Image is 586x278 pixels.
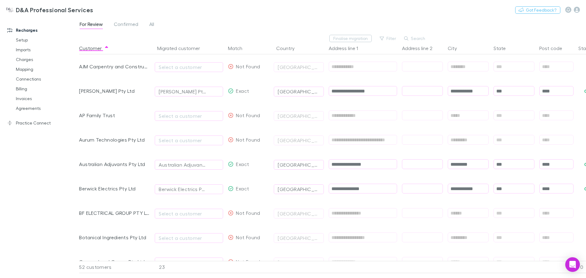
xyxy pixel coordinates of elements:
[10,94,82,103] a: Invoices
[402,42,440,54] button: Address line 2
[10,103,82,113] a: Agreements
[159,186,207,193] div: Berwick Electrics Pty Ltd
[10,74,82,84] a: Connections
[274,209,324,218] button: [GEOGRAPHIC_DATA]
[274,160,324,170] button: [GEOGRAPHIC_DATA]
[159,112,219,120] div: Select a customer
[10,35,82,45] a: Setup
[155,233,223,243] button: Select a customer
[159,88,207,95] div: [PERSON_NAME] Pty Ltd
[79,54,150,79] div: AJM Carpentry and Constructions Pty Ltd
[278,88,320,95] div: [GEOGRAPHIC_DATA]
[278,186,320,193] div: [GEOGRAPHIC_DATA]
[159,161,207,168] div: Australian Adjuvants Pty Ltd
[159,210,219,217] div: Select a customer
[274,258,324,267] button: [GEOGRAPHIC_DATA]
[2,2,97,17] a: D&A Professional Services
[236,259,260,265] span: Not Found
[10,64,82,74] a: Mapping
[236,161,249,167] span: Exact
[236,234,260,240] span: Not Found
[155,62,223,72] button: Select a customer
[155,184,223,194] button: Berwick Electrics Pty Ltd
[1,118,82,128] a: Practice Connect
[155,135,223,145] button: Select a customer
[159,259,219,266] div: Select a customer
[80,21,103,29] span: For Review
[274,184,324,194] button: [GEOGRAPHIC_DATA]
[401,35,429,42] button: Search
[494,42,513,54] button: State
[79,176,150,201] div: Berwick Electrics Pty Ltd
[6,6,13,13] img: D&A Professional Services's Logo
[79,103,150,128] div: AP Family Trust
[155,209,223,218] button: Select a customer
[159,63,219,71] div: Select a customer
[565,257,580,272] div: Open Intercom Messenger
[152,261,226,273] div: 23
[515,6,560,14] button: Got Feedback?
[236,88,249,94] span: Exact
[10,45,82,55] a: Imports
[274,233,324,243] button: [GEOGRAPHIC_DATA]
[448,42,464,54] button: City
[278,137,320,144] div: [GEOGRAPHIC_DATA]
[79,225,150,250] div: Botanical Ingredients Pty Ltd
[377,35,400,42] button: Filter
[278,161,320,168] div: [GEOGRAPHIC_DATA]
[1,25,82,35] a: Recharges
[539,42,570,54] button: Post code
[155,87,223,96] button: [PERSON_NAME] Pty Ltd
[155,160,223,170] button: Australian Adjuvants Pty Ltd
[278,259,320,266] div: [GEOGRAPHIC_DATA]
[278,210,320,217] div: [GEOGRAPHIC_DATA]
[159,137,219,144] div: Select a customer
[274,62,324,72] button: [GEOGRAPHIC_DATA]
[236,112,260,118] span: Not Found
[79,79,150,103] div: [PERSON_NAME] Pty Ltd
[236,63,260,69] span: Not Found
[155,258,223,267] button: Select a customer
[10,55,82,64] a: Charges
[79,250,150,274] div: Caramel and Cacao Pty Ltd
[278,63,320,71] div: [GEOGRAPHIC_DATA]
[155,111,223,121] button: Select a customer
[274,87,324,96] button: [GEOGRAPHIC_DATA]
[79,42,109,54] button: Customer
[157,42,207,54] button: Migrated customer
[79,261,152,273] div: 52 customers
[79,128,150,152] div: Aurum Technologies Pty Ltd
[79,152,150,176] div: Australian Adjuvants Pty Ltd
[329,42,365,54] button: Address line 1
[16,6,93,13] h3: D&A Professional Services
[236,210,260,216] span: Not Found
[329,35,372,42] button: Finalise migration
[278,112,320,120] div: [GEOGRAPHIC_DATA]
[159,234,219,242] div: Select a customer
[274,111,324,121] button: [GEOGRAPHIC_DATA]
[274,135,324,145] button: [GEOGRAPHIC_DATA]
[79,201,150,225] div: BF ELECTRICAL GROUP PTY LTD
[228,42,250,54] button: Match
[278,234,320,242] div: [GEOGRAPHIC_DATA]
[149,21,154,29] span: All
[276,42,302,54] button: Country
[10,84,82,94] a: Billing
[236,186,249,191] span: Exact
[236,137,260,143] span: Not Found
[114,21,138,29] span: Confirmed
